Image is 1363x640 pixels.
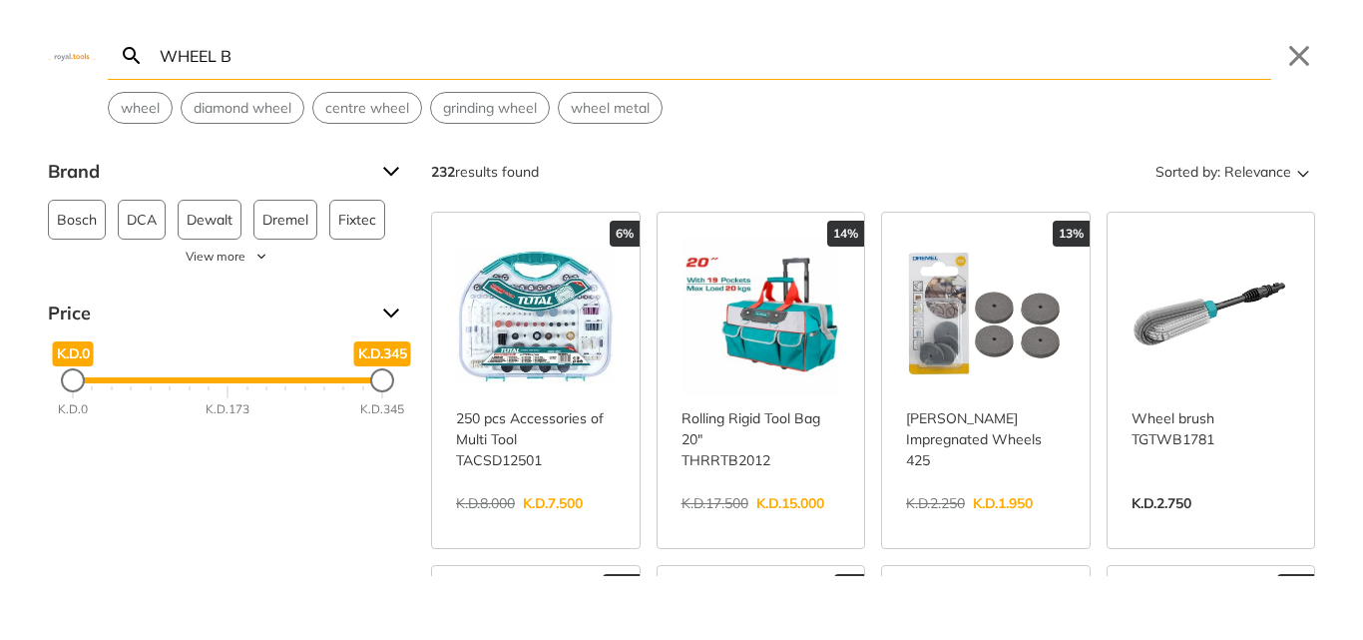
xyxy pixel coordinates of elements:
span: Dewalt [187,201,232,239]
span: grinding wheel [443,98,537,119]
span: DCA [127,201,157,239]
svg: Sort [1291,160,1315,184]
div: results found [431,156,539,188]
div: Suggestion: centre wheel [312,92,422,124]
span: Fixtec [338,201,376,239]
span: View more [186,248,245,266]
img: Close [48,51,96,60]
div: 7% [834,574,864,600]
span: wheel metal [571,98,650,119]
span: Brand [48,156,367,188]
span: diamond wheel [194,98,291,119]
span: centre wheel [325,98,409,119]
button: Dewalt [178,200,241,240]
div: 14% [827,221,864,247]
div: Maximum Price [370,368,394,392]
button: Select suggestion: grinding wheel [431,93,549,123]
div: 10% [603,574,640,600]
button: DCA [118,200,166,240]
strong: 232 [431,163,455,181]
button: Dremel [253,200,317,240]
button: Close [1283,40,1315,72]
button: View more [48,248,407,266]
button: Select suggestion: centre wheel [313,93,421,123]
input: Search… [156,32,1271,79]
div: 25% [1277,574,1314,600]
svg: Search [120,44,144,68]
button: Select suggestion: diamond wheel [182,93,303,123]
button: Select suggestion: wheel [109,93,172,123]
div: K.D.173 [206,400,249,418]
span: Relevance [1224,156,1291,188]
div: K.D.345 [360,400,404,418]
div: Suggestion: grinding wheel [430,92,550,124]
div: 13% [1053,221,1090,247]
span: Dremel [262,201,308,239]
span: Price [48,298,367,329]
div: Suggestion: diamond wheel [181,92,304,124]
button: Fixtec [329,200,385,240]
div: 6% [610,221,640,247]
div: Minimum Price [61,368,85,392]
div: Suggestion: wheel [108,92,173,124]
button: Bosch [48,200,106,240]
button: Select suggestion: wheel metal [559,93,662,123]
button: Sorted by:Relevance Sort [1151,156,1315,188]
span: wheel [121,98,160,119]
span: Bosch [57,201,97,239]
div: K.D.0 [58,400,88,418]
div: Suggestion: wheel metal [558,92,663,124]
